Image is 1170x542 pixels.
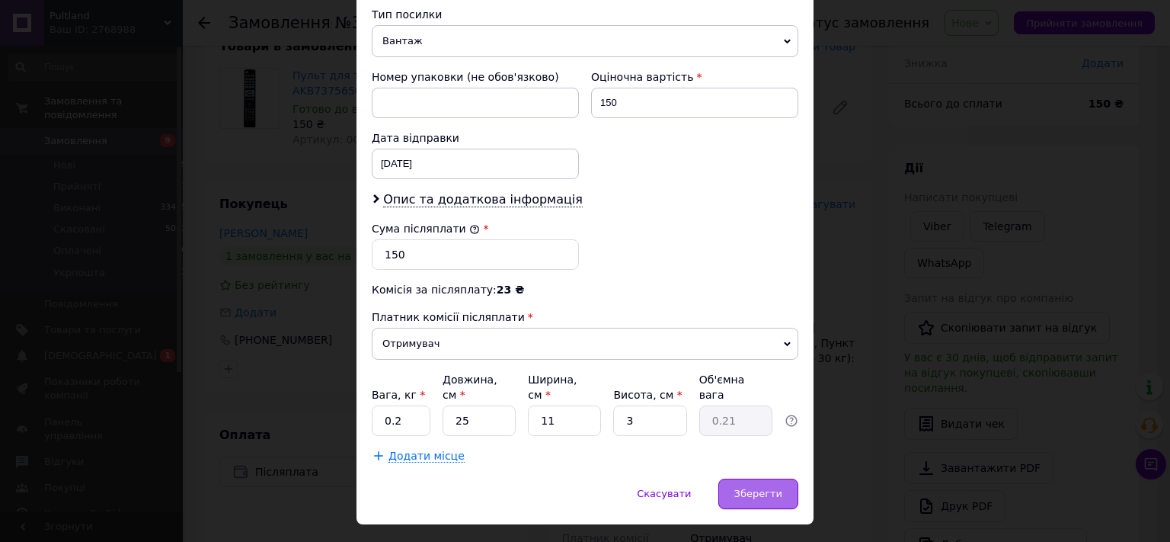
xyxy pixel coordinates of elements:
[637,488,691,499] span: Скасувати
[372,389,425,401] label: Вага, кг
[388,450,465,463] span: Додати місце
[372,328,798,360] span: Отримувач
[443,374,497,401] label: Довжина, см
[372,223,480,235] label: Сума післяплати
[497,284,524,296] span: 23 ₴
[372,8,442,21] span: Тип посилки
[372,282,798,297] div: Комісія за післяплату:
[372,311,525,323] span: Платник комісії післяплати
[734,488,782,499] span: Зберегти
[591,69,798,85] div: Оціночна вартість
[372,130,579,146] div: Дата відправки
[372,69,579,85] div: Номер упаковки (не обов'язково)
[528,374,577,401] label: Ширина, см
[699,372,772,402] div: Об'ємна вага
[383,192,583,207] span: Опис та додаткова інформація
[372,25,798,57] span: Вантаж
[613,389,682,401] label: Висота, см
